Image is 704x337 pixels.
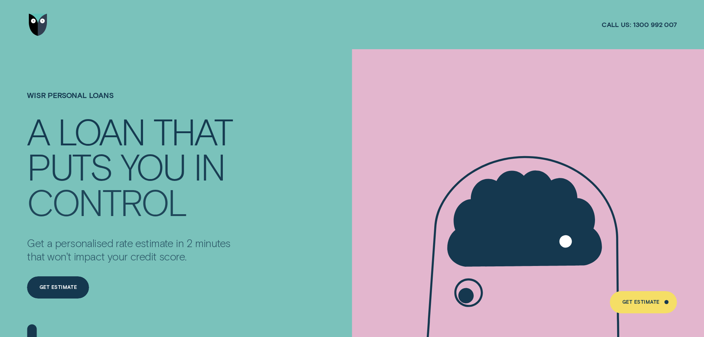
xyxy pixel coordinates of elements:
h1: Wisr Personal Loans [27,91,241,114]
div: A [27,114,49,148]
span: Call us: [602,20,631,29]
h4: A LOAN THAT PUTS YOU IN CONTROL [27,114,241,217]
div: IN [194,148,225,183]
div: LOAN [58,114,144,148]
a: Call us:1300 992 007 [602,20,677,29]
img: Wisr [29,14,47,36]
div: CONTROL [27,184,186,218]
div: YOU [120,148,185,183]
p: Get a personalised rate estimate in 2 minutes that won't impact your credit score. [27,236,241,263]
a: Get Estimate [610,291,677,313]
div: PUTS [27,148,112,183]
span: 1300 992 007 [633,20,677,29]
div: THAT [153,114,232,148]
a: Get Estimate [27,276,89,299]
